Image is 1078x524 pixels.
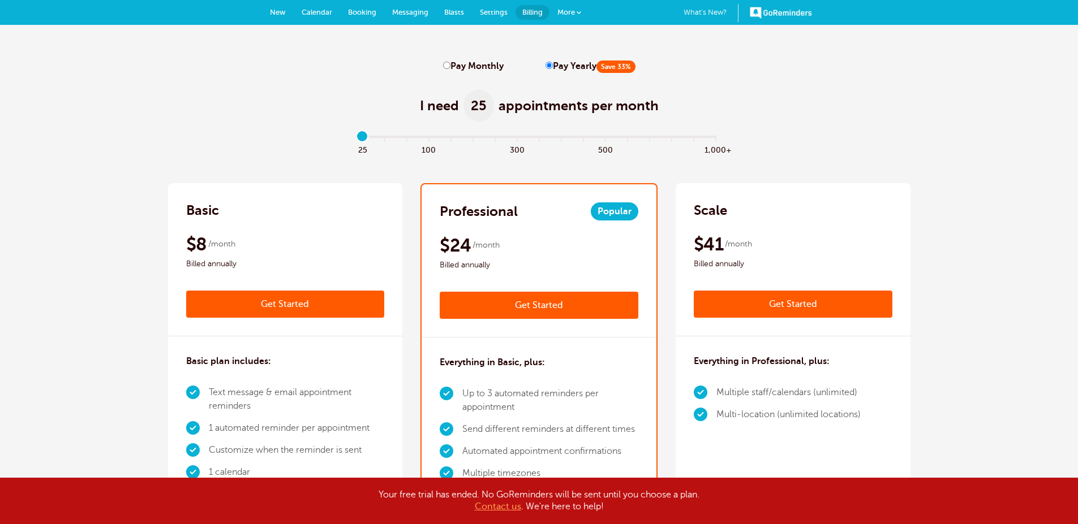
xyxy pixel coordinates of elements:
span: $8 [186,233,207,255]
h2: Scale [694,201,727,219]
span: Billing [522,8,543,16]
span: Popular [591,202,638,220]
iframe: Resource center [1033,479,1067,513]
label: Pay Yearly [546,61,635,72]
span: Billed annually [440,258,638,272]
li: 1 calendar [209,461,385,483]
span: Settings [480,8,508,16]
span: 300 [506,142,528,155]
span: 500 [594,142,616,155]
li: Text message & email appointment reminders [209,382,385,417]
h3: Everything in Basic, plus: [440,356,545,369]
a: Contact us [475,501,521,512]
span: Billed annually [186,257,385,271]
li: Multi-location (unlimited locations) [716,404,861,426]
span: appointments per month [499,97,659,115]
span: Blasts [444,8,464,16]
h3: Everything in Professional, plus: [694,354,830,368]
span: I need [420,97,459,115]
a: What's New? [684,4,738,22]
li: Automated appointment confirmations [462,440,638,462]
li: Multiple staff/calendars (unlimited) [716,382,861,404]
a: Get Started [440,292,638,319]
a: Get Started [694,291,892,318]
div: Your free trial has ended. No GoReminders will be sent until you choose a plan. . We're here to h... [256,489,822,513]
li: 1 automated reminder per appointment [209,417,385,439]
h2: Professional [440,202,518,220]
span: Messaging [392,8,428,16]
input: Pay Monthly [443,62,450,69]
label: Pay Monthly [443,61,504,72]
span: Billed annually [694,257,892,271]
input: Pay YearlySave 33% [546,62,553,69]
span: /month [473,239,500,252]
span: Save 33% [596,60,635,73]
span: 1,000+ [705,142,727,155]
span: Booking [348,8,376,16]
span: /month [208,237,235,251]
li: Multiple timezones [462,462,638,484]
h3: Basic plan includes: [186,354,271,368]
span: $24 [440,234,471,257]
span: /month [725,237,752,251]
span: More [557,8,575,16]
a: Get Started [186,291,385,318]
h2: Basic [186,201,219,219]
span: 25 [351,142,373,155]
span: 100 [418,142,440,155]
span: 25 [463,90,494,122]
span: Calendar [302,8,332,16]
span: New [270,8,286,16]
a: Billing [516,5,549,20]
li: Up to 3 automated reminders per appointment [462,383,638,418]
li: Send different reminders at different times [462,418,638,440]
li: Customize when the reminder is sent [209,439,385,461]
span: $41 [694,233,723,255]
